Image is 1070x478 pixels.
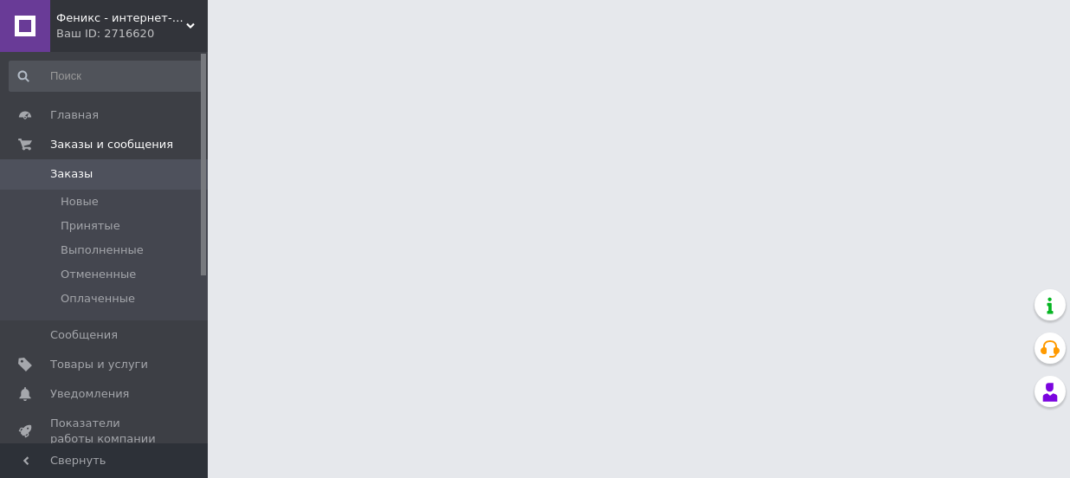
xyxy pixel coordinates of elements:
span: Главная [50,107,99,123]
span: Феникс - интернет-магазин детской и взрослой одежды [56,10,186,26]
span: Принятые [61,218,120,234]
span: Выполненные [61,242,144,258]
span: Отмененные [61,267,136,282]
span: Показатели работы компании [50,416,160,447]
input: Поиск [9,61,203,92]
span: Новые [61,194,99,210]
span: Уведомления [50,386,129,402]
span: Заказы [50,166,93,182]
div: Ваш ID: 2716620 [56,26,208,42]
span: Сообщения [50,327,118,343]
span: Товары и услуги [50,357,148,372]
span: Оплаченные [61,291,135,307]
span: Заказы и сообщения [50,137,173,152]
